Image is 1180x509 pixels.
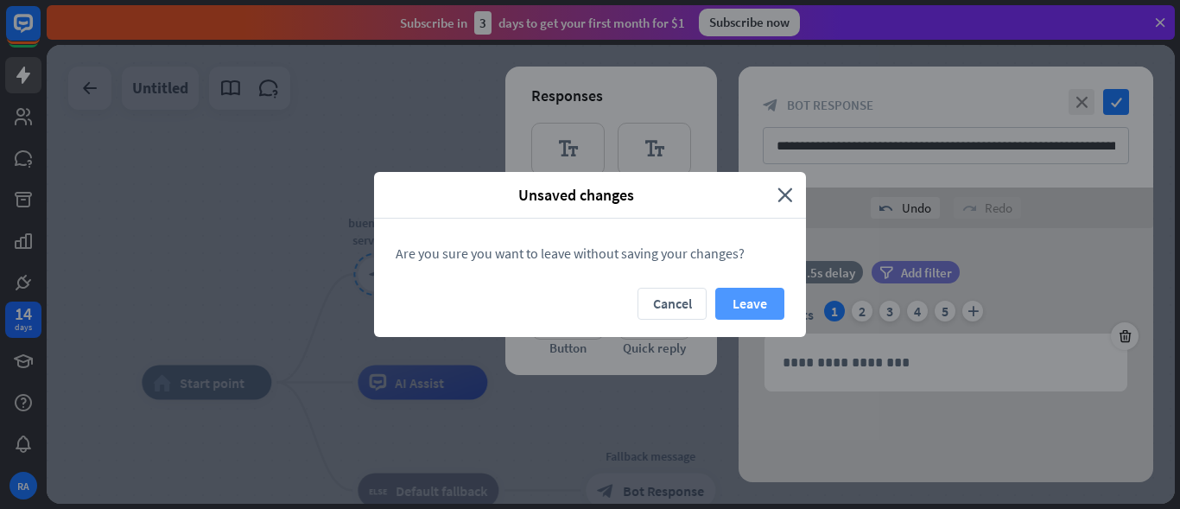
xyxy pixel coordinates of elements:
[396,245,745,262] span: Are you sure you want to leave without saving your changes?
[387,185,764,205] span: Unsaved changes
[638,288,707,320] button: Cancel
[715,288,784,320] button: Leave
[14,7,66,59] button: Open LiveChat chat widget
[777,185,793,205] i: close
